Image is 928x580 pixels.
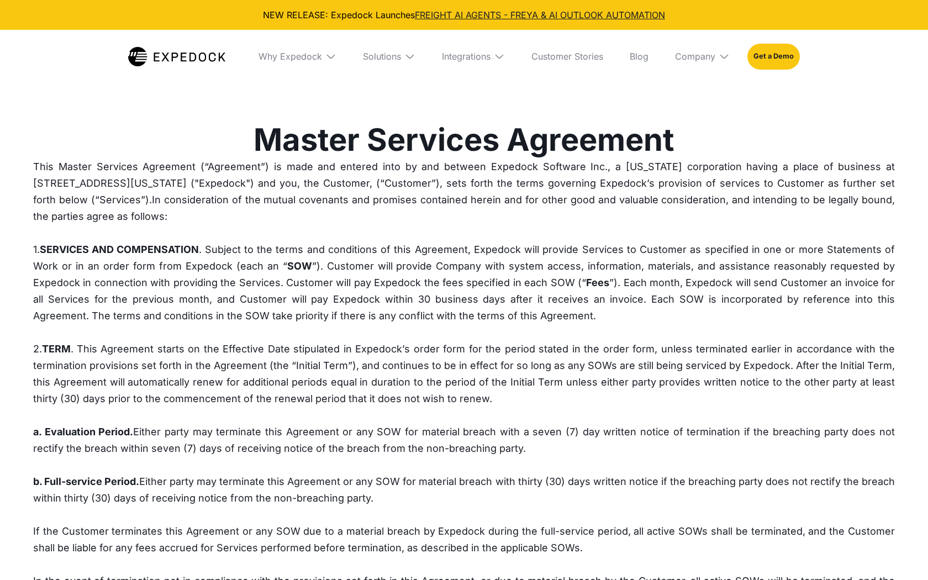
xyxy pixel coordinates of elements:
div: Solutions [363,51,401,62]
strong: TERM [42,343,71,355]
strong: b. Full-service Period. [33,476,139,487]
a: FREIGHT AI AGENTS - FREYA & AI OUTLOOK AUTOMATION [415,9,665,20]
div: Integrations [433,30,514,83]
a: Blog [621,30,657,83]
a: Customer Stories [523,30,612,83]
strong: Fees [586,277,609,288]
div: Solutions [354,30,424,83]
div: Why Expedock [259,51,322,62]
a: Get a Demo [747,44,800,69]
div: Company [675,51,715,62]
iframe: Chat Widget [873,527,928,580]
div: Company [666,30,739,83]
strong: a. Evaluation Period. [33,426,133,437]
div: Why Expedock [250,30,345,83]
div: NEW RELEASE: Expedock Launches [9,9,919,21]
strong: SERVICES AND COMPENSATION [40,244,199,255]
div: Integrations [442,51,491,62]
strong: SOW [287,260,312,272]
